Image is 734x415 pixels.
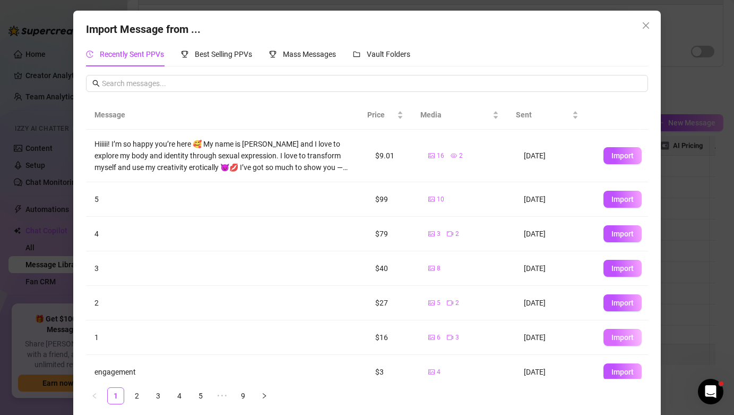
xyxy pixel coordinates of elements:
[603,294,642,311] button: Import
[108,388,124,404] a: 1
[367,130,420,182] td: $9.01
[94,366,358,378] div: engagement
[94,138,358,173] div: Hiiiii! I’m so happy you’re here 🥰 My name is [PERSON_NAME] and I love to explore my body and ide...
[412,100,507,130] th: Media
[367,182,420,217] td: $99
[603,260,642,277] button: Import
[86,23,201,36] span: Import Message from ...
[515,251,595,286] td: [DATE]
[428,334,435,341] span: picture
[437,151,444,161] span: 16
[515,130,595,182] td: [DATE]
[94,297,358,309] div: 2
[94,262,358,274] div: 3
[611,333,634,342] span: Import
[192,387,209,404] li: 5
[86,387,103,404] button: left
[437,367,441,377] span: 4
[94,228,358,240] div: 4
[603,363,642,380] button: Import
[428,231,435,237] span: picture
[603,191,642,208] button: Import
[256,387,273,404] li: Next Page
[603,147,642,164] button: Import
[86,50,93,58] span: history
[420,109,490,121] span: Media
[193,388,209,404] a: 5
[437,333,441,343] span: 6
[455,298,459,308] span: 2
[603,329,642,346] button: Import
[428,369,435,375] span: picture
[642,21,650,30] span: close
[235,388,251,404] a: 9
[91,393,98,399] span: left
[213,387,230,404] li: Next 5 Pages
[451,153,457,159] span: eye
[455,333,459,343] span: 3
[515,217,595,251] td: [DATE]
[428,196,435,202] span: picture
[128,387,145,404] li: 2
[515,182,595,217] td: [DATE]
[256,387,273,404] button: right
[437,264,441,274] span: 8
[459,151,463,161] span: 2
[359,100,412,130] th: Price
[92,80,100,87] span: search
[100,50,164,58] span: Recently Sent PPVs
[150,388,166,404] a: 3
[367,320,420,355] td: $16
[437,194,444,205] span: 10
[428,300,435,306] span: picture
[507,100,587,130] th: Sent
[86,387,103,404] li: Previous Page
[150,387,167,404] li: 3
[129,388,145,404] a: 2
[94,332,358,343] div: 1
[637,17,654,34] button: Close
[181,50,188,58] span: trophy
[171,388,187,404] a: 4
[428,265,435,272] span: picture
[283,50,336,58] span: Mass Messages
[94,193,358,205] div: 5
[698,379,723,404] iframe: Intercom live chat
[367,217,420,251] td: $79
[367,251,420,286] td: $40
[516,109,570,121] span: Sent
[515,355,595,389] td: [DATE]
[86,100,358,130] th: Message
[447,334,453,341] span: video-camera
[107,387,124,404] li: 1
[261,393,267,399] span: right
[235,387,252,404] li: 9
[447,231,453,237] span: video-camera
[102,78,641,89] input: Search messages...
[437,229,441,239] span: 3
[611,368,634,376] span: Import
[447,300,453,306] span: video-camera
[367,50,410,58] span: Vault Folders
[367,109,395,121] span: Price
[611,151,634,160] span: Import
[428,153,435,159] span: picture
[171,387,188,404] li: 4
[611,299,634,307] span: Import
[611,264,634,273] span: Import
[213,387,230,404] span: •••
[603,225,642,242] button: Import
[455,229,459,239] span: 2
[367,286,420,320] td: $27
[515,320,595,355] td: [DATE]
[367,355,420,389] td: $3
[637,21,654,30] span: Close
[611,195,634,204] span: Import
[515,286,595,320] td: [DATE]
[437,298,441,308] span: 5
[353,50,360,58] span: folder
[269,50,277,58] span: trophy
[611,230,634,238] span: Import
[195,50,252,58] span: Best Selling PPVs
